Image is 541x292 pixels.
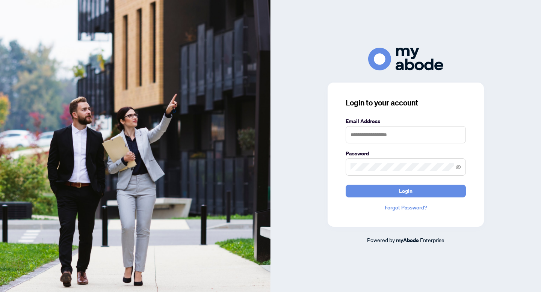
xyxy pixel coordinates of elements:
[346,185,466,197] button: Login
[346,203,466,212] a: Forgot Password?
[396,236,419,244] a: myAbode
[346,117,466,125] label: Email Address
[367,236,395,243] span: Powered by
[346,149,466,158] label: Password
[399,185,413,197] span: Login
[346,98,466,108] h3: Login to your account
[368,48,443,71] img: ma-logo
[420,236,444,243] span: Enterprise
[456,164,461,170] span: eye-invisible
